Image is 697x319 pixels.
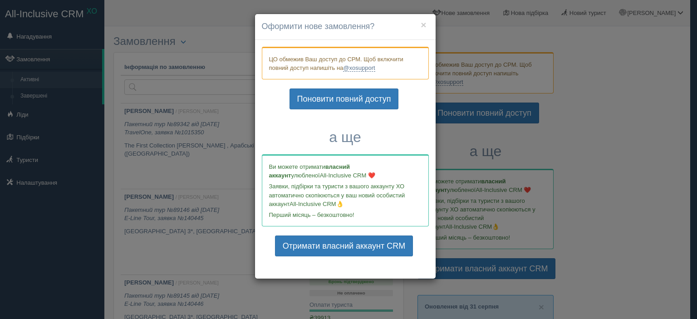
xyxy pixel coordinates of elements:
span: All-Inclusive CRM ❤️ [320,172,375,179]
p: Перший місяць – безкоштовно! [269,211,422,219]
span: All-Inclusive CRM👌 [290,201,344,207]
p: Ви можете отримати улюбленої [269,162,422,180]
b: власний аккаунт [269,163,350,179]
h3: а ще [262,129,429,145]
a: Поновити повний доступ [290,88,399,109]
button: × [421,20,426,29]
a: Отримати власний аккаунт CRM [275,236,413,256]
div: ЦО обмежив Ваш доступ до СРМ. Щоб включити повний доступ напишіть на [262,47,429,79]
h4: Оформити нове замовлення? [262,21,429,33]
p: Заявки, підбірки та туристи з вашого аккаунту ХО автоматично скопіюються у ваш новий особистий ак... [269,182,422,208]
a: @xosupport [343,64,375,72]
